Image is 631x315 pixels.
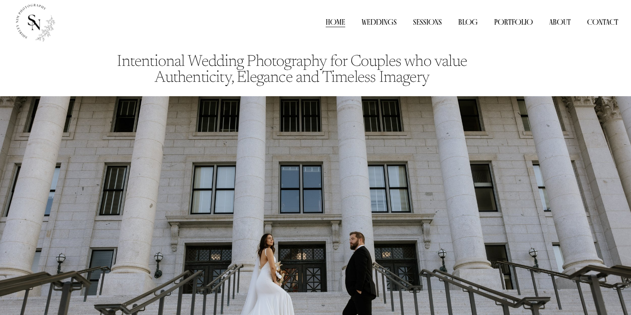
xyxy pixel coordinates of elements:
a: Weddings [362,16,397,28]
a: Contact [587,16,618,28]
span: Portfolio [494,17,533,27]
a: folder dropdown [494,16,533,28]
a: Home [326,16,345,28]
code: Intentional Wedding Photography for Couples who value Authenticity, Elegance and Timeless Imagery [117,54,470,86]
a: Blog [458,16,478,28]
a: Sessions [413,16,442,28]
a: About [549,16,571,28]
img: Shirley Nim Photography [13,1,55,44]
